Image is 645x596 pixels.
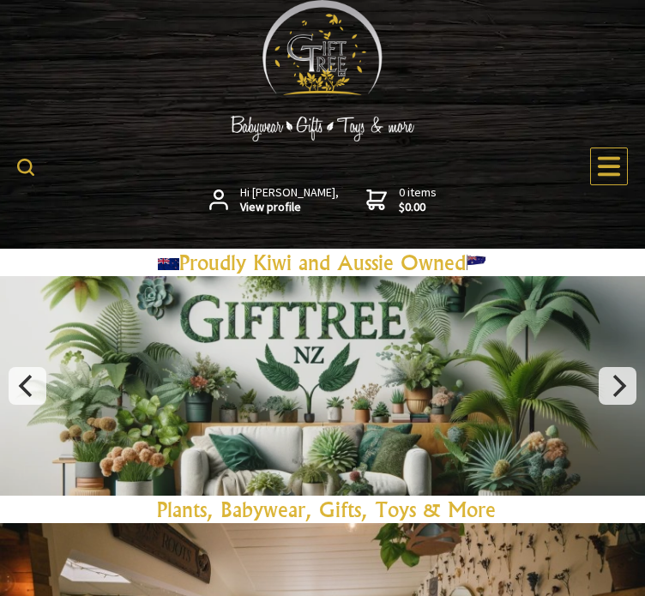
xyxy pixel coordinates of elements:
strong: $0.00 [399,200,437,215]
button: Next [599,367,636,405]
a: 0 items$0.00 [366,185,437,215]
button: Previous [9,367,46,405]
a: Plants, Babywear, Gifts, Toys & Mor [157,497,485,522]
a: Hi [PERSON_NAME],View profile [209,185,339,215]
img: product search [17,159,34,176]
strong: View profile [240,200,339,215]
a: Proudly Kiwi and Aussie Owned [158,250,487,275]
img: Babywear - Gifts - Toys & more [194,116,451,141]
span: Hi [PERSON_NAME], [240,185,339,215]
span: 0 items [399,184,437,215]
